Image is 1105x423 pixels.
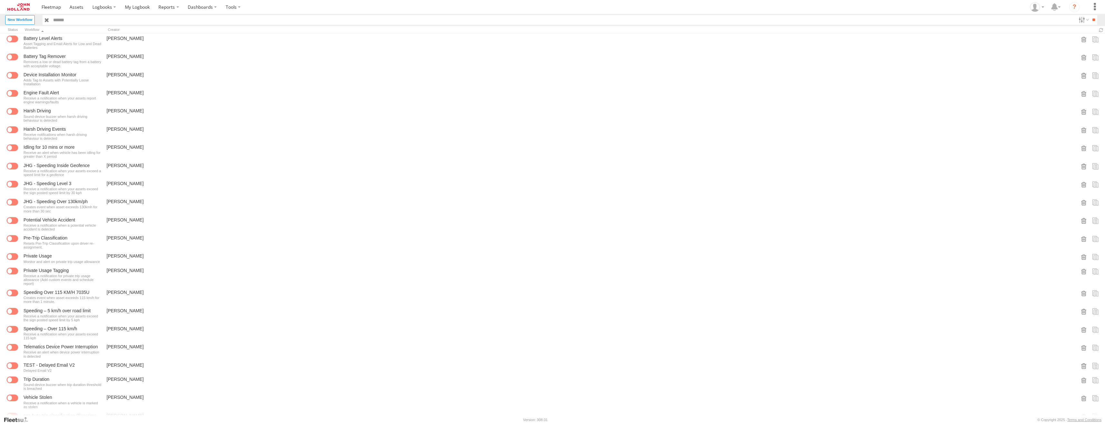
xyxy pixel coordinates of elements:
[1092,144,1099,151] span: Clone Workflow
[105,393,179,410] a: [PERSON_NAME]
[1081,289,1087,296] span: Delete Workflow
[24,344,101,350] a: Telematics Device Power Interruption
[24,60,101,68] div: Removes a low or dead battery tag from a battery with acceptable voltage.
[1092,289,1099,296] span: Clone Workflow
[1067,418,1101,422] a: Terms and Conditions
[24,115,101,122] div: Sound device buzzer when harsh driving behaviour is detected
[105,143,179,160] a: [PERSON_NAME]
[24,274,101,286] div: Receive a notification for private trip usage allowance (Add custom events and schedule report)
[105,216,179,232] a: [PERSON_NAME]
[1092,126,1099,133] span: Clone Workflow
[24,187,101,195] div: Receive a notification when your assets exceed the sign posted speed limit by 30 kph
[24,268,101,273] a: Private Usage Tagging
[24,133,101,140] div: Receive notifications when harsh driving behaviour is detected
[1081,90,1087,97] span: Delete Workflow
[1092,53,1099,61] span: Clone Workflow
[105,306,179,323] a: [PERSON_NAME]
[1092,362,1099,369] span: Clone Workflow
[24,169,101,177] div: Receive a notification when your assets exceed a speed limit for a geofence
[1092,394,1099,401] span: Clone Workflow
[24,326,101,332] a: Speeding – Over 115 km/h
[105,375,179,392] a: [PERSON_NAME]
[1092,90,1099,97] span: Clone Workflow
[105,34,179,51] a: [PERSON_NAME]
[1092,326,1099,333] span: Clone Workflow
[105,179,179,196] a: [PERSON_NAME]
[1097,27,1105,33] span: Refresh Workflow List
[24,199,101,204] a: JHG - Speeding Over 130km/ph
[24,401,101,409] div: Receive a notification when a vehicle is marked as stolen
[1081,35,1087,42] span: Delete Workflow
[1092,108,1099,115] span: Clone Workflow
[24,314,101,322] div: Receive a notification when your assets exceed the sign posted speed limit by 5 kph
[1081,253,1087,260] span: Delete Workflow
[1081,163,1087,170] span: Delete Workflow
[24,241,101,249] div: Resets Pre-Trip Classification upon driver re-assignment.
[1092,344,1099,351] span: Clone Workflow
[24,108,101,114] a: Harsh Driving
[105,89,179,105] a: [PERSON_NAME]
[105,70,179,87] a: [PERSON_NAME]
[523,418,548,422] div: Version: 308.01
[1092,268,1099,275] span: Clone Workflow
[24,308,101,314] a: Speeding – 5 km/h over road limit
[105,266,179,287] a: [PERSON_NAME]
[1092,35,1099,42] span: Clone Workflow
[24,205,101,213] div: Creates event when asset exceeds 130kmh for more than 30 sec
[24,78,101,86] div: Adds Tag to Assets with Potentially Loose Installation
[1081,53,1087,61] span: Delete Workflow
[105,234,179,250] a: [PERSON_NAME]
[24,383,101,390] div: Sound device buzzer when trip duration threshold is breached
[1081,235,1087,242] span: Delete Workflow
[1081,344,1087,351] span: Delete Workflow
[1092,308,1099,315] span: Clone Workflow
[5,26,20,33] div: Status
[1037,418,1101,422] div: © Copyright 2025 -
[24,126,101,132] a: Harsh Driving Events
[24,376,101,382] a: Trip Duration
[105,288,179,305] a: [PERSON_NAME]
[1081,268,1087,275] span: Delete Workflow
[24,369,101,372] div: Delayed Email V2
[24,217,101,223] a: Potential Vehicle Accident
[1028,2,1046,12] div: Adam Dippie
[24,151,101,158] div: Receive an alert when vehicle has been idling for greater than X period
[105,161,179,178] a: [PERSON_NAME]
[1092,376,1099,383] span: Clone Workflow
[105,252,179,265] a: [PERSON_NAME]
[105,125,179,142] a: [PERSON_NAME]
[24,289,101,295] a: Speeding Over 115 KM/H 7035U
[105,197,179,214] a: [PERSON_NAME]
[1081,362,1087,369] span: Delete Workflow
[24,362,101,368] a: TEST - Delayed Email V2
[24,72,101,78] a: Device Installation Monitor
[24,260,101,264] div: Monitor and alert on private trip usage allowance
[1081,308,1087,315] span: Delete Workflow
[1081,199,1087,206] span: Delete Workflow
[24,235,101,241] a: Pre-Trip Classification
[1092,217,1099,224] span: Clone Workflow
[24,96,101,104] div: Receive a notification when your assets report engine warnings/faults
[1081,376,1087,383] span: Delete Workflow
[1092,253,1099,260] span: Clone Workflow
[24,35,101,41] a: Battery Level Alerts
[4,417,33,423] a: Visit our Website
[1092,235,1099,242] span: Clone Workflow
[24,394,101,400] a: Vehicle Stolen
[105,107,179,123] a: [PERSON_NAME]
[1081,394,1087,401] span: Delete Workflow
[22,26,103,33] div: Workflow
[24,296,101,304] div: Creates event when asset exceeds 115 km/h for more than 1 minute.
[7,3,30,11] img: jhg-logo.svg
[2,2,35,12] a: Return to Dashboard
[24,223,101,231] div: Receive a notification when a potential vehicle accident is detected
[24,144,101,150] a: Idling for 10 mins or more
[5,15,35,24] label: New Workflow
[24,350,101,358] div: Receive an alert when device power interruption is detected
[1092,181,1099,188] span: Clone Workflow
[1069,2,1080,12] i: ?
[24,332,101,340] div: Receive a notification when your assets exceed 115 kph
[1092,163,1099,170] span: Clone Workflow
[105,26,179,33] div: Creator
[105,52,179,69] a: [PERSON_NAME]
